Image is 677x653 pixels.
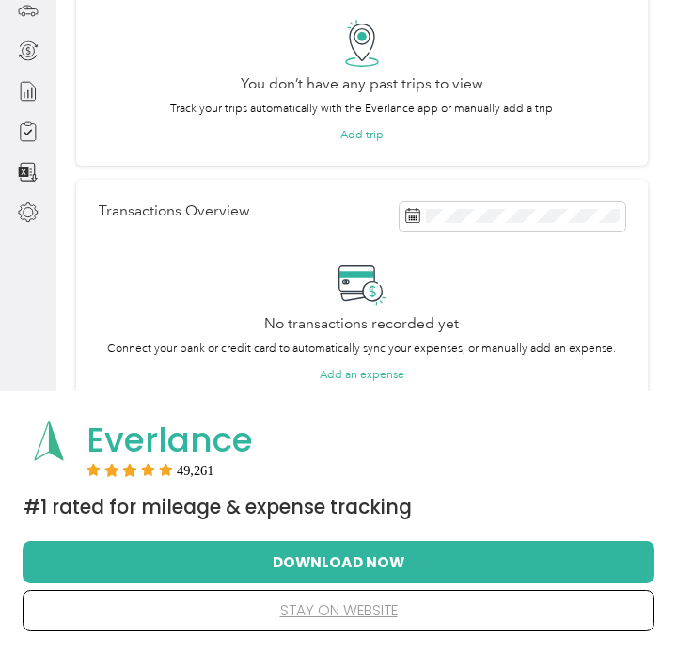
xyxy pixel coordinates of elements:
[87,416,253,464] span: Everlance
[24,415,74,466] img: App logo
[320,366,404,383] button: Add an expense
[99,202,250,219] p: Transactions Overview
[107,341,616,358] p: Connect your bank or credit card to automatically sync your expenses, or manually add an expense.
[87,463,214,476] div: Rating:5 stars
[53,591,624,630] button: stay on website
[170,101,553,118] p: Track your trips automatically with the Everlance app or manually add a trip
[53,542,624,581] button: Download Now
[264,315,459,332] h2: No transactions recorded yet
[241,75,483,92] h2: You don’t have any past trips to view
[177,465,214,476] span: User reviews count
[24,494,412,520] span: #1 Rated for Mileage & Expense Tracking
[340,126,384,143] button: Add trip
